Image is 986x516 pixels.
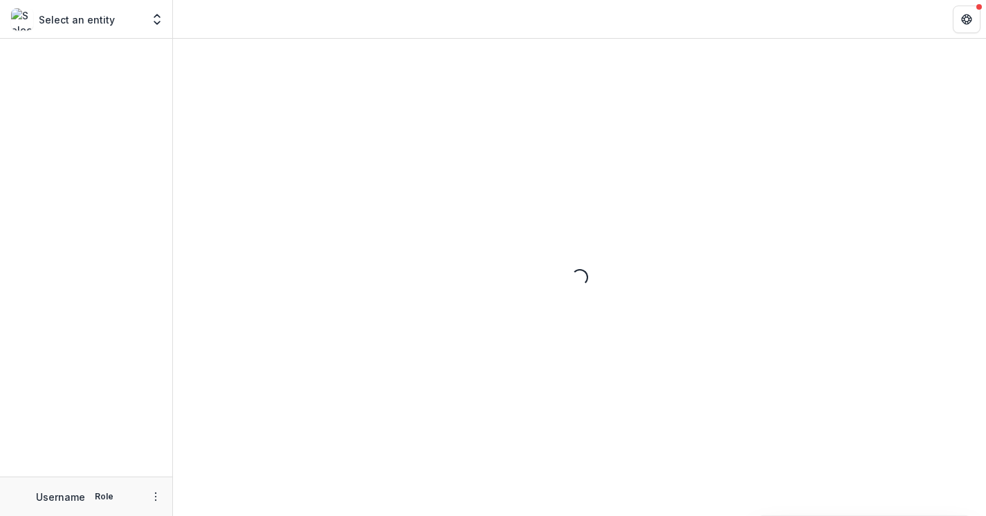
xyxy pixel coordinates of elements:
[39,12,115,27] p: Select an entity
[147,6,167,33] button: Open entity switcher
[36,490,85,504] p: Username
[147,488,164,505] button: More
[91,490,118,503] p: Role
[953,6,980,33] button: Get Help
[11,8,33,30] img: Select an entity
